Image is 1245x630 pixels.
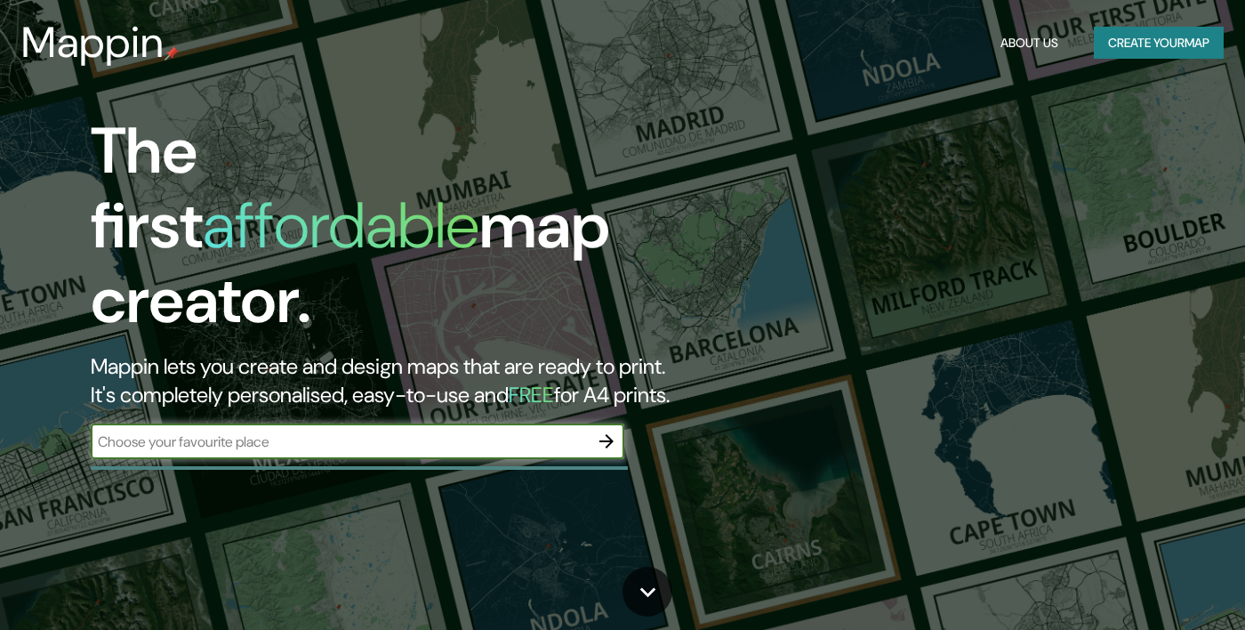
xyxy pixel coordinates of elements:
[21,18,165,68] h3: Mappin
[165,46,179,61] img: mappin-pin
[993,27,1065,60] button: About Us
[509,381,554,408] h5: FREE
[203,184,479,267] h1: affordable
[91,352,713,409] h2: Mappin lets you create and design maps that are ready to print. It's completely personalised, eas...
[91,432,589,452] input: Choose your favourite place
[1094,27,1224,60] button: Create yourmap
[91,114,713,352] h1: The first map creator.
